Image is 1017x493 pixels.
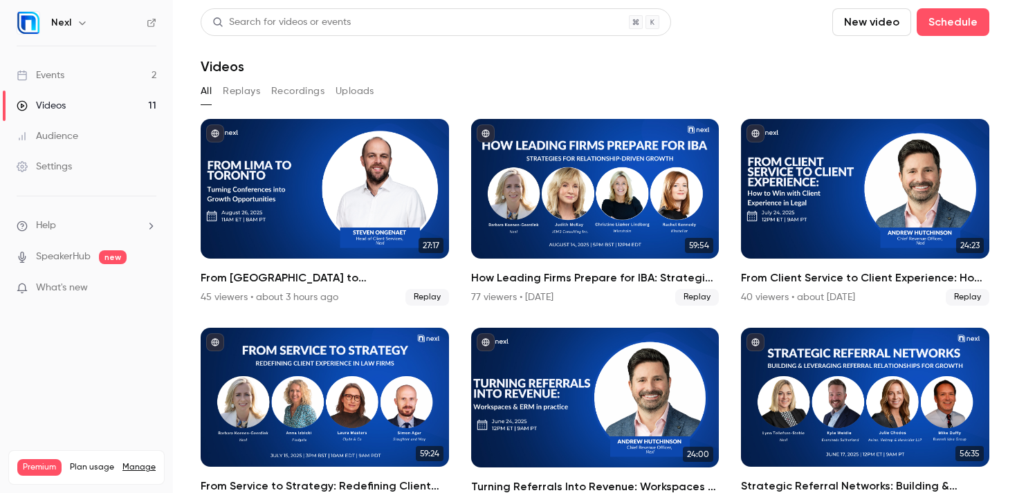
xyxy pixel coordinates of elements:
a: 24:23From Client Service to Client Experience: How to Win with Client Experience in Legal40 viewe... [741,119,989,306]
li: How Leading Firms Prepare for IBA: Strategies for Relationship-Driven Growth [471,119,720,306]
div: Videos [17,99,66,113]
li: From Client Service to Client Experience: How to Win with Client Experience in Legal [741,119,989,306]
span: Premium [17,459,62,476]
span: 27:17 [419,238,443,253]
button: Uploads [336,80,374,102]
div: 40 viewers • about [DATE] [741,290,855,304]
span: Plan usage [70,462,114,473]
button: published [477,333,495,351]
a: 59:54How Leading Firms Prepare for IBA: Strategies for Relationship-Driven Growth77 viewers • [DA... [471,119,720,306]
h2: From [GEOGRAPHIC_DATA] to [GEOGRAPHIC_DATA]: Turning Conferences into Growth Opportunities [201,270,449,286]
button: published [746,333,764,351]
button: published [477,124,495,142]
a: SpeakerHub [36,250,91,264]
span: Replay [405,289,449,306]
a: 27:17From [GEOGRAPHIC_DATA] to [GEOGRAPHIC_DATA]: Turning Conferences into Growth Opportunities45... [201,119,449,306]
span: 59:24 [416,446,443,461]
span: 59:54 [685,238,713,253]
button: Replays [223,80,260,102]
span: 24:00 [683,447,713,462]
span: Replay [946,289,989,306]
button: published [206,333,224,351]
span: Help [36,218,56,233]
li: From Lima to Toronto: Turning Conferences into Growth Opportunities [201,119,449,306]
h2: How Leading Firms Prepare for IBA: Strategies for Relationship-Driven Growth [471,270,720,286]
span: What's new [36,281,88,295]
div: 45 viewers • about 3 hours ago [201,290,338,304]
section: Videos [201,8,989,485]
span: 56:35 [955,446,984,461]
img: Nexl [17,12,39,34]
div: 77 viewers • [DATE] [471,290,553,304]
div: Audience [17,129,78,143]
div: Search for videos or events [212,15,351,30]
button: published [206,124,224,142]
h1: Videos [201,58,244,75]
span: Replay [675,289,719,306]
a: Manage [122,462,156,473]
button: published [746,124,764,142]
button: Schedule [917,8,989,36]
div: Settings [17,160,72,174]
li: help-dropdown-opener [17,218,156,233]
h2: From Client Service to Client Experience: How to Win with Client Experience in Legal [741,270,989,286]
button: New video [832,8,911,36]
button: All [201,80,212,102]
h6: Nexl [51,16,71,30]
div: Events [17,68,64,82]
span: 24:23 [956,238,984,253]
span: new [99,250,127,264]
button: Recordings [271,80,324,102]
